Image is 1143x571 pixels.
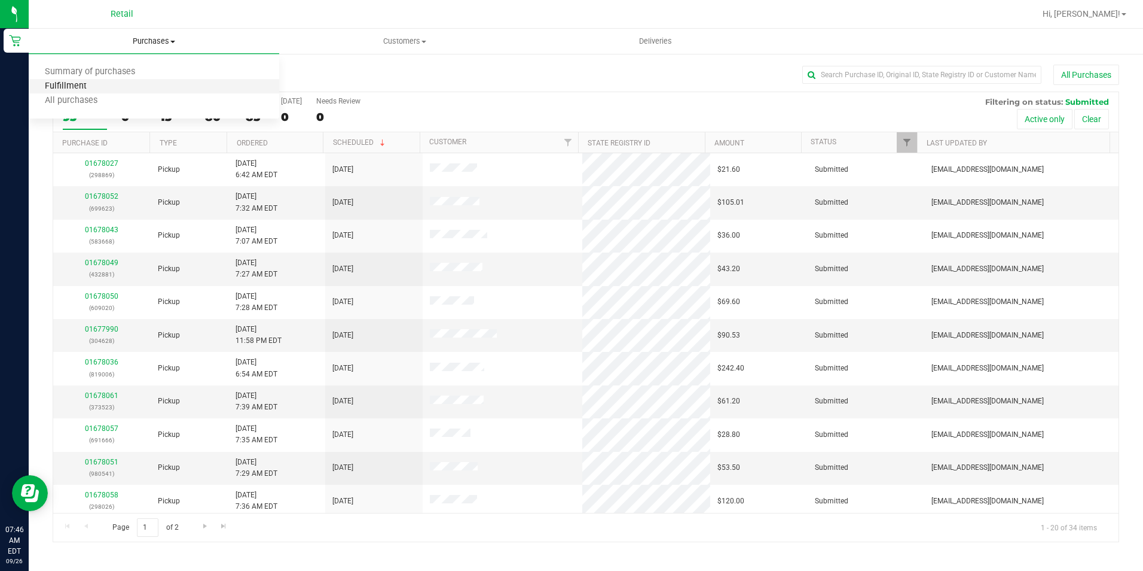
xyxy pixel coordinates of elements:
a: Type [160,139,177,147]
span: Submitted [1065,97,1109,107]
a: 01678050 [85,292,118,300]
span: [DATE] [332,363,353,374]
a: Purchase ID [62,139,108,147]
p: (583668) [60,236,143,247]
p: (432881) [60,269,143,280]
p: 07:46 AM EDT [5,524,23,557]
a: Go to the last page [215,518,233,534]
span: [DATE] [332,462,353,473]
span: Submitted [815,462,848,473]
a: 01678043 [85,226,118,234]
p: (373523) [60,402,143,413]
span: Pickup [158,330,180,341]
a: Deliveries [530,29,781,54]
span: Pickup [158,263,180,275]
span: $36.00 [717,230,740,241]
button: Clear [1074,109,1109,129]
a: Purchases Summary of purchases Fulfillment All purchases [29,29,279,54]
span: [DATE] 11:58 PM EDT [236,324,282,347]
span: [DATE] [332,197,353,208]
span: [DATE] 7:07 AM EDT [236,224,277,247]
a: 01678049 [85,259,118,267]
a: Status [811,138,836,146]
a: Filter [897,132,916,153]
span: [DATE] [332,296,353,308]
span: [DATE] [332,330,353,341]
span: [EMAIL_ADDRESS][DOMAIN_NAME] [931,462,1044,473]
a: Filter [558,132,578,153]
a: 01678027 [85,159,118,168]
span: Retail [111,9,133,19]
span: [EMAIL_ADDRESS][DOMAIN_NAME] [931,197,1044,208]
span: [DATE] 7:29 AM EDT [236,457,277,479]
span: [DATE] [332,230,353,241]
span: [DATE] 7:39 AM EDT [236,390,277,413]
span: All purchases [29,96,114,106]
span: [EMAIL_ADDRESS][DOMAIN_NAME] [931,496,1044,507]
span: $61.20 [717,396,740,407]
a: Ordered [237,139,268,147]
iframe: Resource center [12,475,48,511]
span: $120.00 [717,496,744,507]
span: [DATE] 7:32 AM EDT [236,191,277,214]
span: [DATE] 6:42 AM EDT [236,158,277,181]
span: Pickup [158,230,180,241]
a: 01678058 [85,491,118,499]
span: [DATE] [332,396,353,407]
span: Pickup [158,462,180,473]
span: Pickup [158,197,180,208]
div: Needs Review [316,97,360,105]
a: Scheduled [333,138,387,147]
a: Customer [429,138,466,146]
span: [DATE] 6:54 AM EDT [236,357,277,379]
input: Search Purchase ID, Original ID, State Registry ID or Customer Name... [802,66,1041,84]
span: [EMAIL_ADDRESS][DOMAIN_NAME] [931,296,1044,308]
span: Fulfillment [29,81,103,92]
span: [DATE] 7:28 AM EDT [236,291,277,314]
span: $242.40 [717,363,744,374]
a: 01678036 [85,358,118,366]
span: [DATE] [332,164,353,175]
a: 01678051 [85,458,118,466]
span: Pickup [158,496,180,507]
a: 01678052 [85,192,118,201]
span: Submitted [815,429,848,441]
a: Amount [714,139,744,147]
a: 01677990 [85,325,118,333]
span: $69.60 [717,296,740,308]
span: [EMAIL_ADDRESS][DOMAIN_NAME] [931,263,1044,275]
span: $28.80 [717,429,740,441]
span: $43.20 [717,263,740,275]
p: (609020) [60,302,143,314]
div: 0 [316,110,360,124]
p: (980541) [60,468,143,479]
span: Hi, [PERSON_NAME]! [1043,9,1120,19]
span: Submitted [815,263,848,275]
span: Submitted [815,197,848,208]
span: Customers [280,36,529,47]
span: Submitted [815,496,848,507]
p: (298026) [60,501,143,512]
span: [EMAIL_ADDRESS][DOMAIN_NAME] [931,363,1044,374]
inline-svg: Retail [9,35,21,47]
a: Last Updated By [927,139,987,147]
button: Active only [1017,109,1072,129]
input: 1 [137,518,158,537]
span: [EMAIL_ADDRESS][DOMAIN_NAME] [931,164,1044,175]
p: (819006) [60,369,143,380]
span: [EMAIL_ADDRESS][DOMAIN_NAME] [931,429,1044,441]
p: (691666) [60,435,143,446]
span: Pickup [158,164,180,175]
span: Summary of purchases [29,67,151,77]
span: Pickup [158,396,180,407]
span: Pickup [158,363,180,374]
span: [EMAIL_ADDRESS][DOMAIN_NAME] [931,330,1044,341]
span: Submitted [815,296,848,308]
span: [DATE] [332,263,353,275]
span: Purchases [29,36,279,47]
p: (699623) [60,203,143,214]
a: 01678057 [85,424,118,433]
p: (304628) [60,335,143,347]
div: [DATE] [281,97,302,105]
span: 1 - 20 of 34 items [1031,518,1107,536]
